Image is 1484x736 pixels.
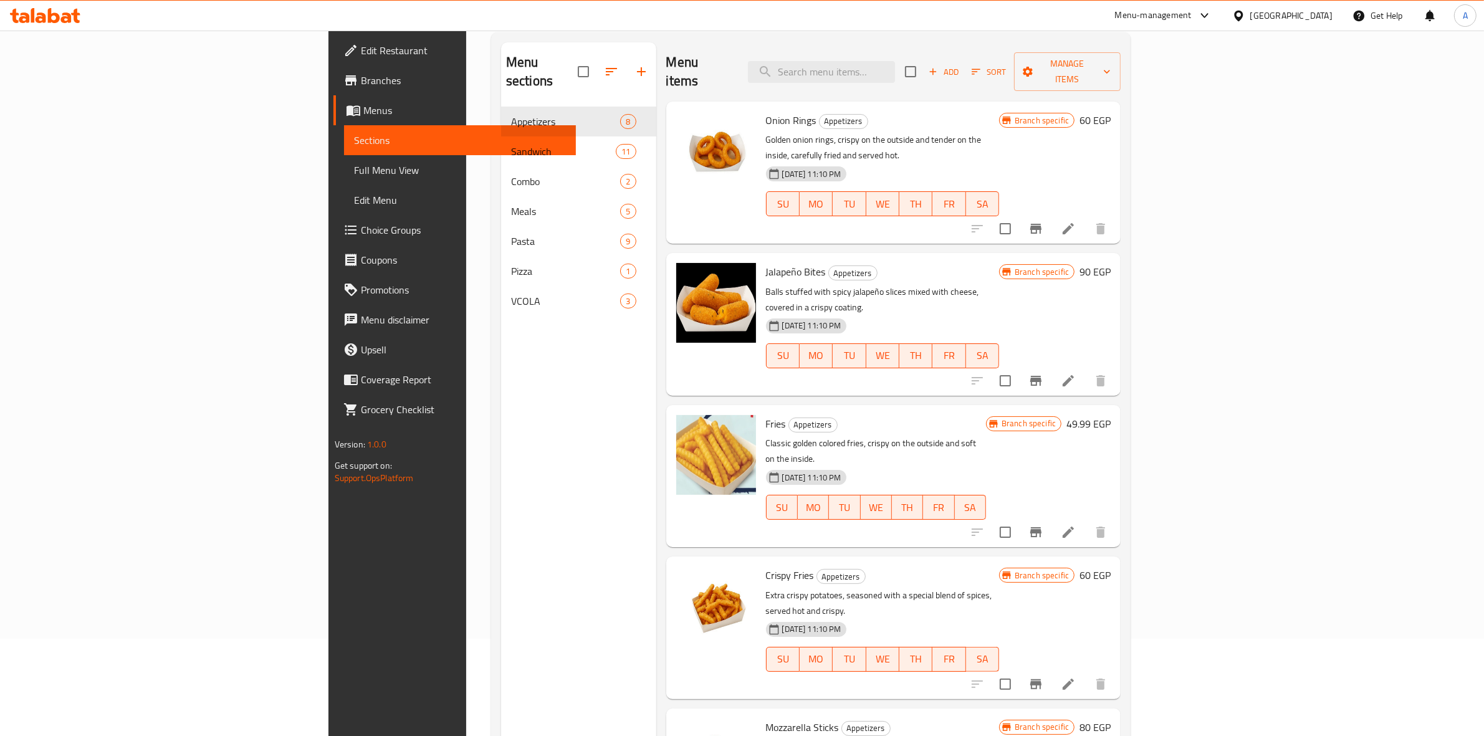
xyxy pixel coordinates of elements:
button: TH [899,191,932,216]
input: search [748,61,895,83]
span: TU [834,499,855,517]
span: Edit Restaurant [361,43,567,58]
a: Edit Restaurant [333,36,577,65]
span: Coupons [361,252,567,267]
button: Manage items [1014,52,1121,91]
div: Combo2 [501,166,656,196]
span: SA [971,346,994,365]
span: [DATE] 11:10 PM [777,472,846,484]
button: Branch-specific-item [1021,214,1051,244]
button: Sort [969,62,1009,82]
span: WE [871,650,894,668]
div: Appetizers8 [501,107,656,136]
span: Select to update [992,368,1018,394]
div: Meals5 [501,196,656,226]
button: TU [833,647,866,672]
span: TU [838,650,861,668]
div: items [620,204,636,219]
span: MO [805,650,828,668]
span: Sort sections [596,57,626,87]
span: Full Menu View [354,163,567,178]
button: Branch-specific-item [1021,517,1051,547]
button: SA [955,495,986,520]
button: SA [966,343,999,368]
button: WE [861,495,892,520]
a: Upsell [333,335,577,365]
div: Pizza1 [501,256,656,286]
span: Appetizers [829,266,877,280]
span: SU [772,195,795,213]
div: items [620,114,636,129]
span: FR [928,499,949,517]
span: TH [904,195,927,213]
span: 3 [621,295,635,307]
span: Combo [511,174,620,189]
span: Appetizers [842,721,890,735]
button: WE [866,647,899,672]
span: Choice Groups [361,222,567,237]
span: Select to update [992,671,1018,697]
span: Sort [972,65,1006,79]
span: Add [927,65,960,79]
button: delete [1086,214,1116,244]
button: SU [766,647,800,672]
a: Coupons [333,245,577,275]
span: TH [904,650,927,668]
span: MO [805,195,828,213]
button: Branch-specific-item [1021,366,1051,396]
a: Promotions [333,275,577,305]
button: TH [892,495,923,520]
span: Crispy Fries [766,566,814,585]
a: Choice Groups [333,215,577,245]
p: Balls stuffed with spicy jalapeño slices mixed with cheese, covered in a crispy coating. [766,284,999,315]
h2: Menu items [666,53,733,90]
button: TU [829,495,860,520]
button: SU [766,343,800,368]
button: SA [966,191,999,216]
span: 1 [621,265,635,277]
div: Appetizers [828,265,878,280]
button: Add section [626,57,656,87]
a: Edit menu item [1061,373,1076,388]
p: Golden onion rings, crispy on the outside and tender on the inside, carefully fried and served hot. [766,132,999,163]
button: FR [932,647,965,672]
span: Select section [898,59,924,85]
span: Menu disclaimer [361,312,567,327]
span: Branch specific [1010,115,1074,127]
div: VCOLA3 [501,286,656,316]
div: Sandwich11 [501,136,656,166]
img: Fries [676,415,756,495]
span: Sort items [964,62,1014,82]
button: MO [800,647,833,672]
span: Grocery Checklist [361,402,567,417]
button: FR [923,495,954,520]
a: Branches [333,65,577,95]
div: items [616,144,636,159]
span: Select to update [992,519,1018,545]
button: TH [899,343,932,368]
button: TU [833,191,866,216]
a: Edit menu item [1061,677,1076,692]
span: Select to update [992,216,1018,242]
span: Promotions [361,282,567,297]
span: Manage items [1024,56,1111,87]
span: 11 [616,146,635,158]
div: Menu-management [1115,8,1192,23]
span: TH [897,499,918,517]
span: Pasta [511,234,620,249]
span: Add item [924,62,964,82]
span: [DATE] 11:10 PM [777,623,846,635]
span: Version: [335,436,365,452]
span: 1.0.0 [367,436,386,452]
button: Add [924,62,964,82]
button: delete [1086,669,1116,699]
button: delete [1086,517,1116,547]
span: Branch specific [1010,266,1074,278]
h6: 90 EGP [1079,263,1111,280]
button: WE [866,191,899,216]
span: Branch specific [1010,721,1074,733]
span: 9 [621,236,635,247]
span: Select all sections [570,59,596,85]
div: Pasta9 [501,226,656,256]
button: TU [833,343,866,368]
